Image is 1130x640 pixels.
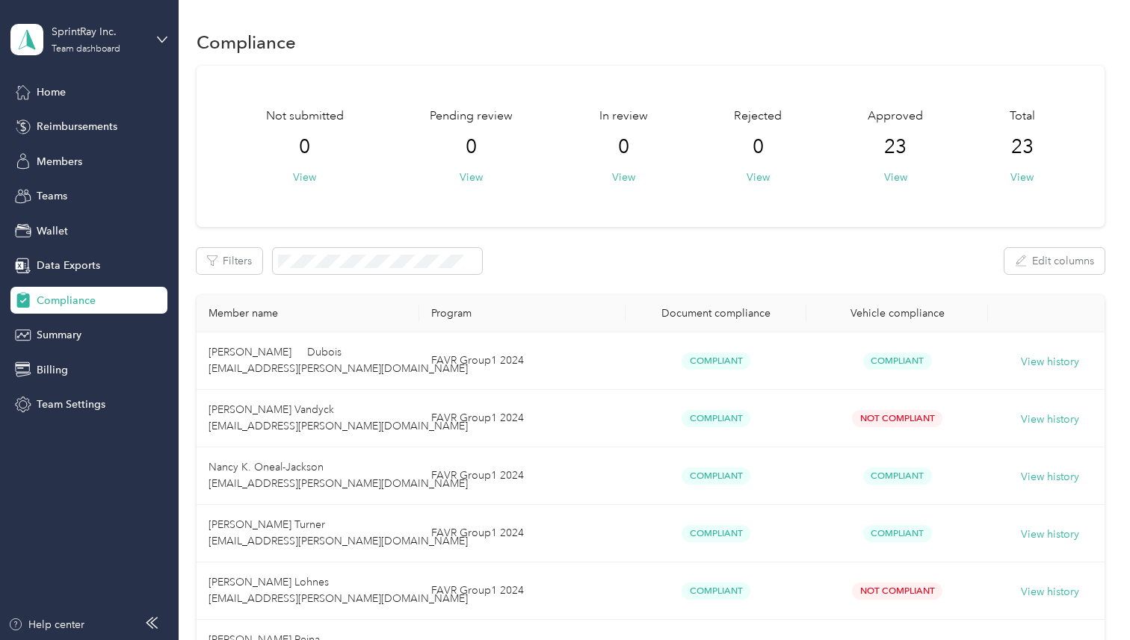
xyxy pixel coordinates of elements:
[266,108,344,125] span: Not submitted
[682,410,750,427] span: Compliant
[419,447,626,505] td: FAVR Group1 2024
[734,108,782,125] span: Rejected
[419,505,626,562] td: FAVR Group1 2024
[209,576,468,605] span: [PERSON_NAME] Lohnes [EMAIL_ADDRESS][PERSON_NAME][DOMAIN_NAME]
[863,467,932,485] span: Compliant
[884,135,907,159] span: 23
[1021,469,1079,485] button: View history
[868,108,923,125] span: Approved
[1021,411,1079,428] button: View history
[612,170,635,185] button: View
[852,582,942,600] span: Not Compliant
[852,410,942,427] span: Not Compliant
[419,562,626,620] td: FAVR Group1 2024
[753,135,764,159] span: 0
[599,108,648,125] span: In review
[52,45,120,54] div: Team dashboard
[37,188,67,204] span: Teams
[37,293,96,308] span: Compliance
[419,332,626,390] td: FAVR Group1 2024
[299,135,310,159] span: 0
[197,248,262,274] button: Filters
[1010,108,1035,125] span: Total
[209,518,468,547] span: [PERSON_NAME] Turner [EMAIL_ADDRESS][PERSON_NAME][DOMAIN_NAME]
[1004,248,1105,274] button: Edit columns
[637,307,795,320] div: Document compliance
[197,295,419,332] th: Member name
[52,24,145,40] div: SprintRay Inc.
[1021,526,1079,543] button: View history
[419,295,626,332] th: Program
[884,170,907,185] button: View
[1010,170,1034,185] button: View
[863,352,932,370] span: Compliant
[682,352,750,370] span: Compliant
[682,582,750,600] span: Compliant
[1046,556,1130,640] iframe: Everlance-gr Chat Button Frame
[209,346,468,375] span: [PERSON_NAME] Dubois [EMAIL_ADDRESS][PERSON_NAME][DOMAIN_NAME]
[419,390,626,447] td: FAVR Group1 2024
[8,617,84,633] button: Help center
[37,119,117,134] span: Reimbursements
[460,170,483,185] button: View
[37,397,105,412] span: Team Settings
[1011,135,1034,159] span: 23
[37,327,81,343] span: Summary
[209,403,468,432] span: [PERSON_NAME] Vandyck [EMAIL_ADDRESS][PERSON_NAME][DOMAIN_NAME]
[618,135,629,159] span: 0
[682,467,750,485] span: Compliant
[37,258,100,273] span: Data Exports
[1021,584,1079,600] button: View history
[37,223,68,239] span: Wallet
[430,108,513,125] span: Pending review
[818,307,976,320] div: Vehicle compliance
[209,461,468,490] span: Nancy K. Oneal-Jackson [EMAIL_ADDRESS][PERSON_NAME][DOMAIN_NAME]
[37,84,66,100] span: Home
[682,525,750,542] span: Compliant
[747,170,770,185] button: View
[863,525,932,542] span: Compliant
[37,154,82,170] span: Members
[197,34,296,50] h1: Compliance
[1021,354,1079,370] button: View history
[466,135,477,159] span: 0
[37,362,68,378] span: Billing
[293,170,316,185] button: View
